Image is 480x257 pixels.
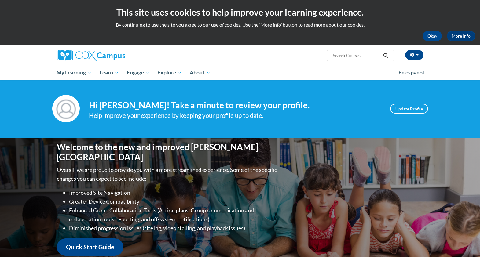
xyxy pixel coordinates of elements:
input: Search Courses [332,52,381,59]
button: Search [381,52,390,59]
h4: Hi [PERSON_NAME]! Take a minute to review your profile. [89,100,381,110]
a: Cox Campus [57,50,173,61]
a: Quick Start Guide [57,238,123,256]
span: Learn [100,69,119,76]
li: Improved Site Navigation [69,188,278,197]
p: Overall, we are proud to provide you with a more streamlined experience. Some of the specific cha... [57,165,278,183]
span: En español [398,69,424,76]
span: Explore [157,69,182,76]
h1: Welcome to the new and improved [PERSON_NAME][GEOGRAPHIC_DATA] [57,142,278,162]
span: About [190,69,211,76]
img: Profile Image [52,95,80,122]
span: Engage [127,69,150,76]
a: About [186,66,214,80]
li: Enhanced Group Collaboration Tools (Action plans, Group communication and collaboration tools, re... [69,206,278,224]
div: Main menu [48,66,433,80]
a: My Learning [53,66,96,80]
a: Explore [153,66,186,80]
li: Greater Device Compatibility [69,197,278,206]
p: By continuing to use the site you agree to our use of cookies. Use the ‘More info’ button to read... [5,21,475,28]
div: Help improve your experience by keeping your profile up to date. [89,110,381,121]
a: More Info [447,31,475,41]
a: Learn [96,66,123,80]
a: Update Profile [390,104,428,114]
h2: This site uses cookies to help improve your learning experience. [5,6,475,18]
img: Cox Campus [57,50,125,61]
a: Engage [123,66,154,80]
iframe: Button to launch messaging window [456,233,475,252]
button: Account Settings [405,50,423,60]
span: My Learning [57,69,92,76]
a: En español [394,66,428,79]
li: Diminished progression issues (site lag, video stalling, and playback issues) [69,224,278,233]
button: Okay [423,31,442,41]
